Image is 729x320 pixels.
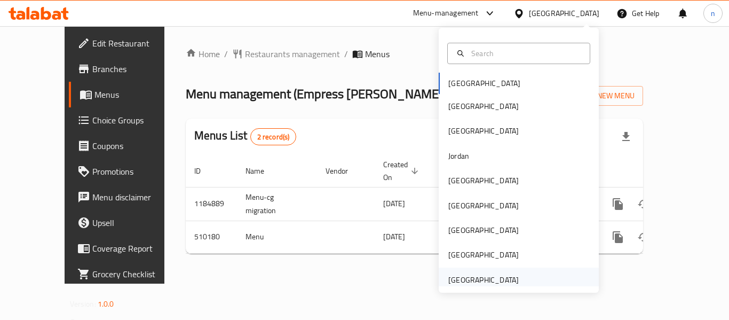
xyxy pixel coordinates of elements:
[92,139,178,152] span: Coupons
[631,224,656,250] button: Change Status
[92,268,178,280] span: Grocery Checklist
[232,48,340,60] a: Restaurants management
[92,114,178,127] span: Choice Groups
[383,158,422,184] span: Created On
[448,200,519,212] div: [GEOGRAPHIC_DATA]
[69,236,186,261] a: Coverage Report
[448,175,519,186] div: [GEOGRAPHIC_DATA]
[605,191,631,217] button: more
[245,165,278,177] span: Name
[186,221,237,253] td: 510180
[569,89,635,103] span: Add New Menu
[326,165,362,177] span: Vendor
[237,221,317,253] td: Menu
[529,7,599,19] div: [GEOGRAPHIC_DATA]
[69,159,186,184] a: Promotions
[94,88,178,101] span: Menus
[448,224,519,236] div: [GEOGRAPHIC_DATA]
[186,82,498,106] span: Menu management ( Empress [PERSON_NAME] & Bakery )
[605,224,631,250] button: more
[194,128,296,145] h2: Menus List
[69,107,186,133] a: Choice Groups
[237,187,317,221] td: Menu-cg migration
[365,48,390,60] span: Menus
[69,133,186,159] a: Coupons
[344,48,348,60] li: /
[186,48,643,60] nav: breadcrumb
[194,165,215,177] span: ID
[69,30,186,56] a: Edit Restaurant
[383,197,405,210] span: [DATE]
[186,187,237,221] td: 1184889
[92,191,178,204] span: Menu disclaimer
[413,7,479,20] div: Menu-management
[250,128,297,145] div: Total records count
[245,48,340,60] span: Restaurants management
[92,37,178,50] span: Edit Restaurant
[186,48,220,60] a: Home
[69,210,186,236] a: Upsell
[92,216,178,229] span: Upsell
[467,48,583,59] input: Search
[224,48,228,60] li: /
[448,249,519,261] div: [GEOGRAPHIC_DATA]
[448,125,519,137] div: [GEOGRAPHIC_DATA]
[631,191,656,217] button: Change Status
[92,63,178,75] span: Branches
[448,150,469,162] div: Jordan
[69,56,186,82] a: Branches
[383,230,405,244] span: [DATE]
[448,100,519,112] div: [GEOGRAPHIC_DATA]
[69,184,186,210] a: Menu disclaimer
[70,297,96,311] span: Version:
[448,274,519,286] div: [GEOGRAPHIC_DATA]
[92,242,178,255] span: Coverage Report
[251,132,296,142] span: 2 record(s)
[613,124,639,150] div: Export file
[98,297,114,311] span: 1.0.0
[92,165,178,178] span: Promotions
[560,86,643,106] button: Add New Menu
[69,261,186,287] a: Grocery Checklist
[711,7,715,19] span: n
[69,82,186,107] a: Menus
